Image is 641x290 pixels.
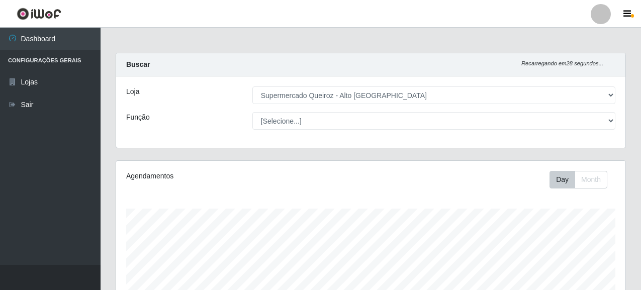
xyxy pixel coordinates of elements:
[126,112,150,123] label: Função
[550,171,607,188] div: First group
[126,86,139,97] label: Loja
[521,60,603,66] i: Recarregando em 28 segundos...
[126,60,150,68] strong: Buscar
[17,8,61,20] img: CoreUI Logo
[550,171,615,188] div: Toolbar with button groups
[575,171,607,188] button: Month
[550,171,575,188] button: Day
[126,171,321,181] div: Agendamentos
